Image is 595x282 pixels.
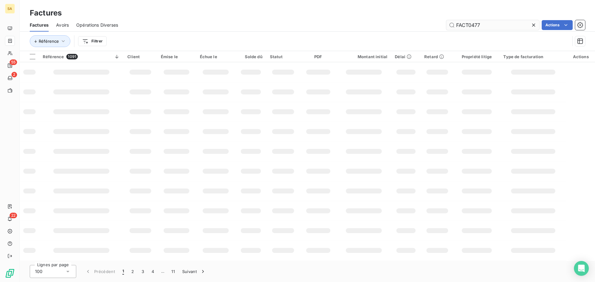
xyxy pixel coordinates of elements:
span: 2 [11,72,17,77]
div: Open Intercom Messenger [574,261,589,276]
button: Suivant [178,265,210,278]
div: Émise le [161,54,192,59]
button: 4 [148,265,158,278]
button: 2 [128,265,138,278]
button: 3 [138,265,148,278]
div: Montant initial [340,54,387,59]
div: Type de facturation [503,54,563,59]
span: 100 [35,268,42,275]
button: Précédent [81,265,119,278]
div: Actions [570,54,591,59]
div: Retard [424,54,450,59]
span: Référence [39,39,59,44]
span: Factures [30,22,49,28]
span: 22 [10,213,17,218]
div: SA [5,4,15,14]
button: Actions [542,20,573,30]
img: Logo LeanPay [5,268,15,278]
button: Filtrer [78,36,107,46]
span: 1091 [66,54,78,59]
div: Délai [395,54,417,59]
span: Avoirs [56,22,69,28]
input: Rechercher [446,20,539,30]
span: … [158,267,168,276]
div: Échue le [200,54,232,59]
h3: Factures [30,7,62,19]
span: Référence [43,54,64,59]
button: Référence [30,35,70,47]
div: Statut [270,54,296,59]
span: 1 [122,268,124,275]
span: 55 [10,59,17,65]
div: Solde dû [239,54,262,59]
div: Client [127,54,153,59]
div: Propriété litige [457,54,496,59]
div: PDF [303,54,333,59]
button: 1 [119,265,128,278]
button: 11 [168,265,178,278]
span: Opérations Diverses [76,22,118,28]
